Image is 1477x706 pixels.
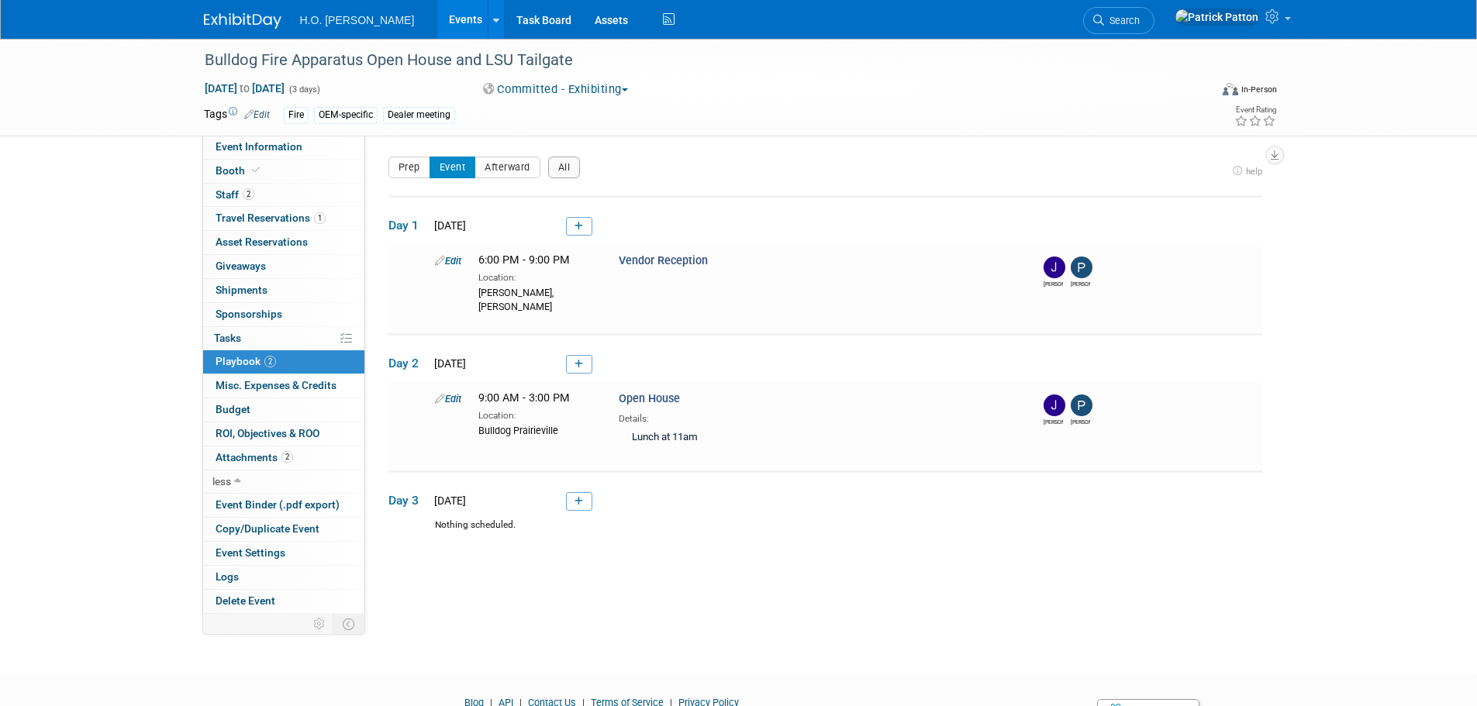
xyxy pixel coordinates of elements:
span: ROI, Objectives & ROO [216,427,319,439]
span: Sponsorships [216,308,282,320]
span: Day 2 [388,355,427,372]
a: Shipments [203,279,364,302]
div: Bulldog Fire Apparatus Open House and LSU Tailgate [199,46,1186,74]
a: Event Settings [203,542,364,565]
span: Open House [619,392,680,405]
div: Location: [478,407,595,422]
div: OEM-specific [314,107,378,123]
button: All [548,157,581,178]
span: Giveaways [216,260,266,272]
div: [PERSON_NAME], [PERSON_NAME] [478,284,595,314]
span: Delete Event [216,594,275,607]
span: less [212,475,231,487]
a: Edit [435,393,461,405]
span: 6:00 PM - 9:00 PM [478,253,570,267]
span: Day 3 [388,492,427,509]
span: (3 days) [288,84,320,95]
span: 1 [314,212,326,224]
div: Nothing scheduled. [388,518,1262,546]
td: Toggle Event Tabs [333,614,364,634]
span: 2 [281,451,293,463]
span: Event Binder (.pdf export) [216,498,340,511]
span: Tasks [214,332,241,344]
a: Playbook2 [203,350,364,374]
div: Bulldog Prairieville [478,422,595,438]
img: Jared Bostrom [1044,394,1065,416]
span: [DATE] [430,357,466,370]
a: Edit [435,255,461,267]
span: [DATE] [430,219,466,232]
div: Event Rating [1234,106,1276,114]
a: Edit [244,109,270,120]
div: Paul Bostrom [1071,416,1090,426]
a: Attachments2 [203,446,364,470]
img: Jared Bostrom [1044,257,1065,278]
a: Delete Event [203,590,364,613]
span: Playbook [216,355,276,367]
span: [DATE] [430,494,466,507]
img: Paul Bostrom [1071,257,1092,278]
a: Logs [203,566,364,589]
img: Format-Inperson.png [1223,83,1238,95]
img: Paul Bostrom [1071,394,1092,416]
span: H.O. [PERSON_NAME] [300,14,415,26]
a: Misc. Expenses & Credits [203,374,364,398]
img: Patrick Patton [1175,9,1259,26]
span: Search [1104,15,1140,26]
div: Jared Bostrom [1044,278,1063,288]
a: Search [1083,7,1154,34]
img: ExhibitDay [204,13,281,29]
td: Tags [204,106,270,124]
span: help [1246,166,1262,177]
span: to [237,82,252,95]
a: Budget [203,398,364,422]
a: Copy/Duplicate Event [203,518,364,541]
button: Prep [388,157,430,178]
button: Event [430,157,476,178]
span: Asset Reservations [216,236,308,248]
div: Event Format [1118,81,1278,104]
span: [DATE] [DATE] [204,81,285,95]
span: Misc. Expenses & Credits [216,379,336,391]
a: Booth [203,160,364,183]
button: Afterward [475,157,540,178]
i: Booth reservation complete [252,166,260,174]
div: Location: [478,269,595,284]
div: Jared Bostrom [1044,416,1063,426]
span: Event Information [216,140,302,153]
span: Day 1 [388,217,427,234]
td: Personalize Event Tab Strip [306,614,333,634]
span: Shipments [216,284,267,296]
a: Asset Reservations [203,231,364,254]
div: Paul Bostrom [1071,278,1090,288]
span: Booth [216,164,263,177]
a: ROI, Objectives & ROO [203,422,364,446]
a: Travel Reservations1 [203,207,364,230]
span: Copy/Duplicate Event [216,522,319,535]
button: Committed - Exhibiting [478,81,634,98]
a: less [203,470,364,494]
div: Dealer meeting [383,107,455,123]
a: Event Binder (.pdf export) [203,494,364,517]
span: 2 [243,188,254,200]
a: Staff2 [203,184,364,207]
span: Budget [216,403,250,415]
a: Giveaways [203,255,364,278]
span: Travel Reservations [216,212,326,224]
span: Vendor Reception [619,254,708,267]
a: Tasks [203,327,364,350]
div: In-Person [1241,84,1277,95]
span: 9:00 AM - 3:00 PM [478,391,570,405]
a: Sponsorships [203,303,364,326]
a: Event Information [203,136,364,159]
span: 2 [264,356,276,367]
span: Attachments [216,451,293,463]
span: Staff [216,188,254,201]
span: Event Settings [216,546,285,559]
div: Lunch at 11am [619,425,1017,451]
span: Logs [216,570,239,583]
div: Details: [619,408,1017,425]
div: Fire [284,107,309,123]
